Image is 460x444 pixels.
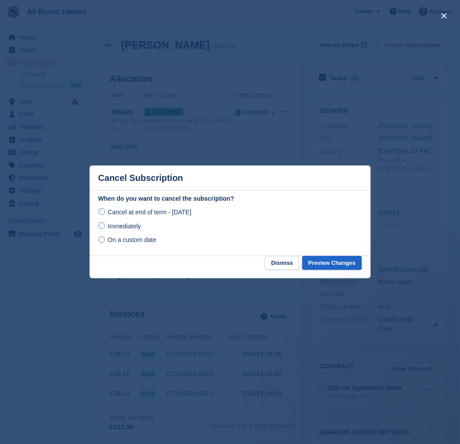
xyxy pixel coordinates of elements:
[108,237,156,244] span: On a custom date
[98,173,183,183] p: Cancel Subscription
[98,236,105,243] input: On a custom date
[108,209,191,216] span: Cancel at end of term - [DATE]
[108,223,141,230] span: Immediately
[98,194,362,203] label: When do you want to cancel the subscription?
[302,256,362,271] button: Preview Changes
[265,256,299,271] button: Dismiss
[98,208,105,215] input: Cancel at end of term - [DATE]
[437,9,451,23] button: close
[98,222,105,229] input: Immediately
